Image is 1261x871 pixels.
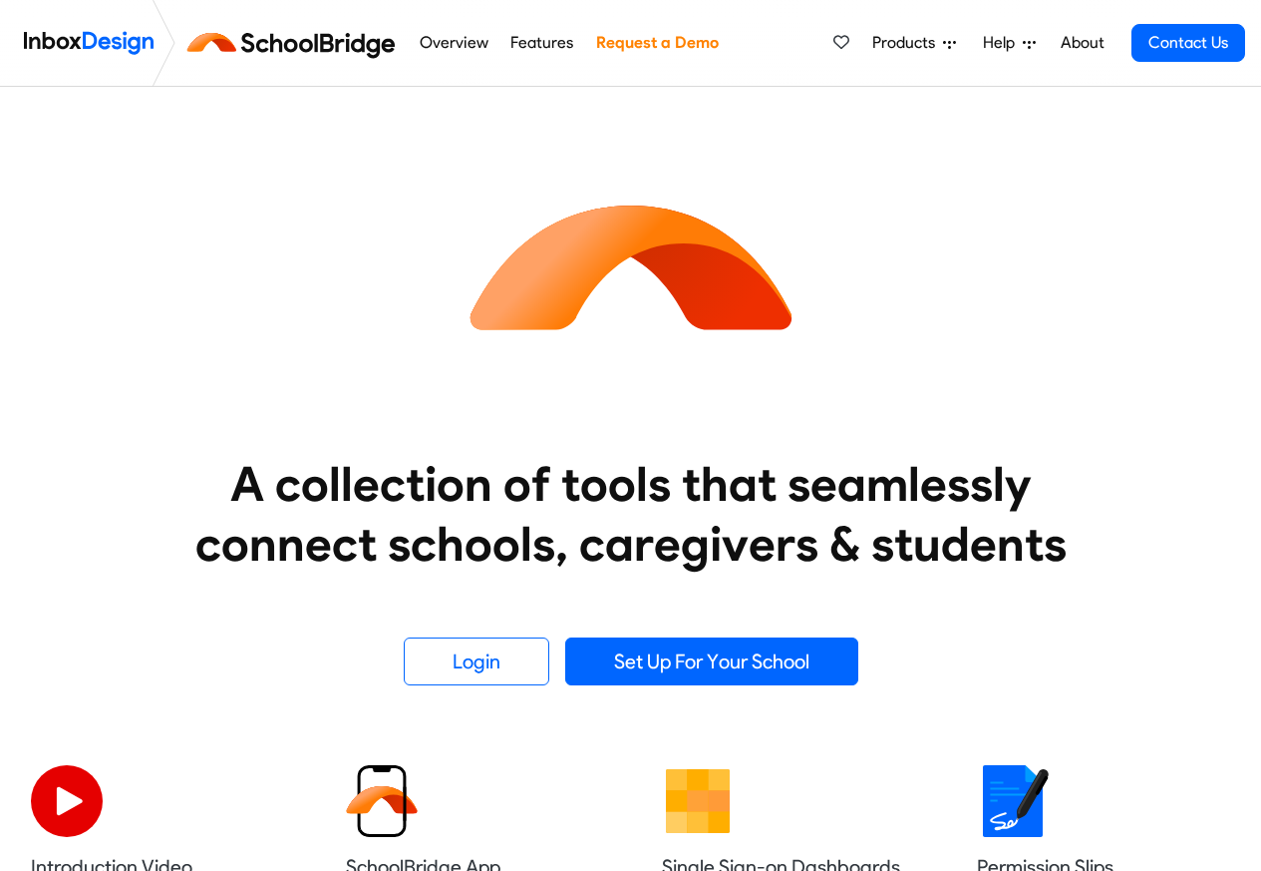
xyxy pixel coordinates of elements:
img: schoolbridge logo [183,19,408,67]
span: Help [983,31,1023,55]
a: Overview [414,23,493,63]
a: Login [404,638,549,685]
img: 2022_01_13_icon_sb_app.svg [346,765,418,837]
a: Features [505,23,579,63]
img: 2022_07_11_icon_video_playback.svg [31,765,103,837]
a: Help [975,23,1044,63]
heading: A collection of tools that seamlessly connect schools, caregivers & students [158,454,1104,574]
a: About [1055,23,1109,63]
img: 2022_01_18_icon_signature.svg [977,765,1049,837]
a: Products [864,23,964,63]
a: Contact Us [1131,24,1245,62]
img: 2022_01_13_icon_grid.svg [662,765,734,837]
a: Set Up For Your School [565,638,858,685]
img: icon_schoolbridge.svg [452,87,810,446]
a: Request a Demo [590,23,724,63]
span: Products [872,31,943,55]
